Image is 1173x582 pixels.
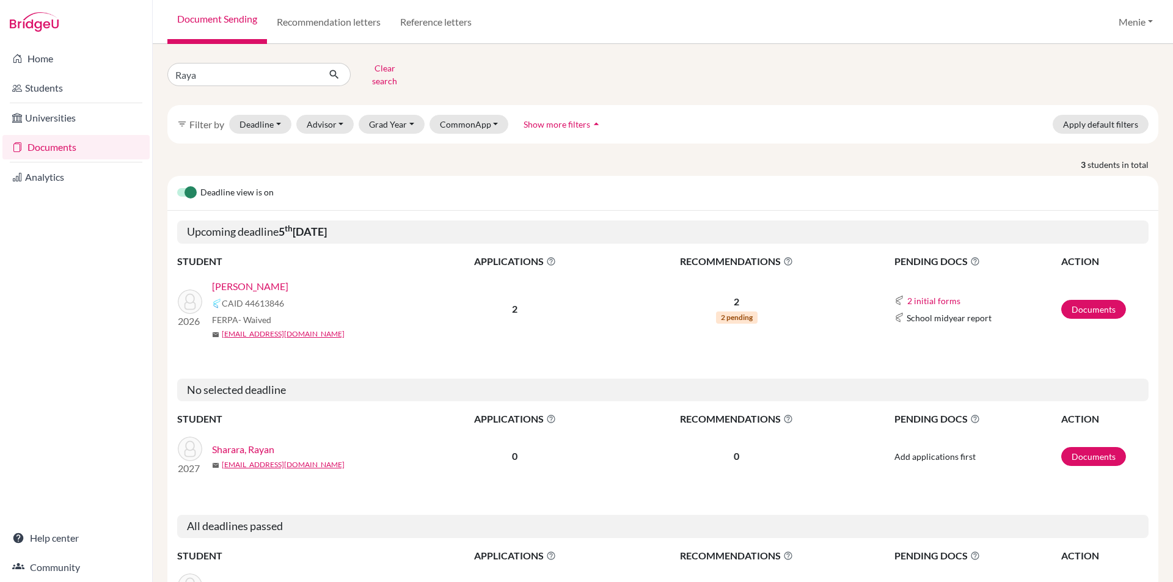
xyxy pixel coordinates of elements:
b: 2 [512,303,517,315]
strong: 3 [1081,158,1087,171]
span: - Waived [238,315,271,325]
span: mail [212,462,219,469]
a: Community [2,555,150,580]
span: APPLICATIONS [422,548,608,563]
a: [EMAIL_ADDRESS][DOMAIN_NAME] [222,329,345,340]
a: Documents [1061,447,1126,466]
button: CommonApp [429,115,509,134]
h5: No selected deadline [177,379,1149,402]
span: School midyear report [907,311,992,324]
a: Universities [2,106,150,130]
span: APPLICATIONS [422,254,608,269]
h5: All deadlines passed [177,515,1149,538]
button: Deadline [229,115,291,134]
span: students in total [1087,158,1158,171]
span: mail [212,331,219,338]
p: 0 [609,449,864,464]
i: filter_list [177,119,187,129]
span: PENDING DOCS [894,254,1060,269]
th: ACTION [1061,411,1149,427]
a: Documents [1061,300,1126,319]
img: Zinicola, Raya [178,289,202,314]
a: [PERSON_NAME] [212,279,288,294]
button: Menie [1113,10,1158,34]
span: Filter by [189,118,224,130]
span: APPLICATIONS [422,412,608,426]
input: Find student by name... [167,63,319,86]
span: PENDING DOCS [894,412,1060,426]
a: Home [2,46,150,71]
p: 2 [609,294,864,309]
span: CAID 44613846 [222,297,284,310]
sup: th [285,224,293,233]
img: Common App logo [212,299,222,308]
span: Add applications first [894,451,976,462]
p: 2026 [178,314,202,329]
span: RECOMMENDATIONS [609,254,864,269]
span: FERPA [212,313,271,326]
a: [EMAIL_ADDRESS][DOMAIN_NAME] [222,459,345,470]
a: Help center [2,526,150,550]
span: Show more filters [524,119,590,129]
button: 2 initial forms [907,294,961,308]
button: Clear search [351,59,418,90]
b: 0 [512,450,517,462]
th: ACTION [1061,253,1149,269]
a: Documents [2,135,150,159]
button: Grad Year [359,115,425,134]
button: Apply default filters [1053,115,1149,134]
img: Bridge-U [10,12,59,32]
span: Deadline view is on [200,186,274,200]
button: Advisor [296,115,354,134]
p: 2027 [178,461,202,476]
span: RECOMMENDATIONS [609,412,864,426]
th: ACTION [1061,548,1149,564]
a: Analytics [2,165,150,189]
span: 2 pending [716,311,758,324]
img: Sharara, Rayan [178,437,202,461]
span: PENDING DOCS [894,548,1060,563]
h5: Upcoming deadline [177,220,1149,244]
th: STUDENT [177,411,422,427]
img: Common App logo [894,313,904,322]
th: STUDENT [177,253,422,269]
th: STUDENT [177,548,422,564]
button: Show more filtersarrow_drop_up [513,115,613,134]
i: arrow_drop_up [590,118,602,130]
b: 5 [DATE] [279,225,327,238]
span: RECOMMENDATIONS [609,548,864,563]
img: Common App logo [894,296,904,305]
a: Students [2,76,150,100]
a: Sharara, Rayan [212,442,274,457]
